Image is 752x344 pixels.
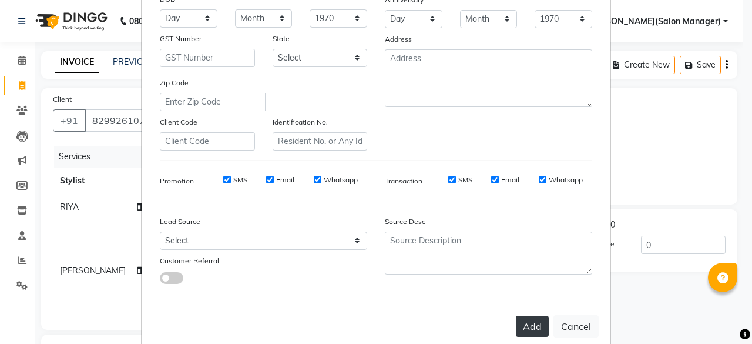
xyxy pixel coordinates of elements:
button: Add [516,316,549,337]
label: Customer Referral [160,256,219,266]
input: GST Number [160,49,255,67]
label: Lead Source [160,216,200,227]
label: Source Desc [385,216,425,227]
button: Cancel [553,315,599,338]
input: Client Code [160,132,255,151]
input: Resident No. or Any Id [273,132,368,151]
label: State [273,34,290,44]
label: Zip Code [160,78,189,88]
label: Email [276,175,294,185]
label: SMS [458,175,472,185]
label: GST Number [160,34,202,44]
label: Whatsapp [549,175,583,185]
label: Identification No. [273,117,328,128]
label: Transaction [385,176,422,186]
label: Whatsapp [324,175,358,185]
label: Email [501,175,519,185]
input: Enter Zip Code [160,93,266,111]
label: SMS [233,175,247,185]
label: Client Code [160,117,197,128]
label: Address [385,34,412,45]
label: Promotion [160,176,194,186]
